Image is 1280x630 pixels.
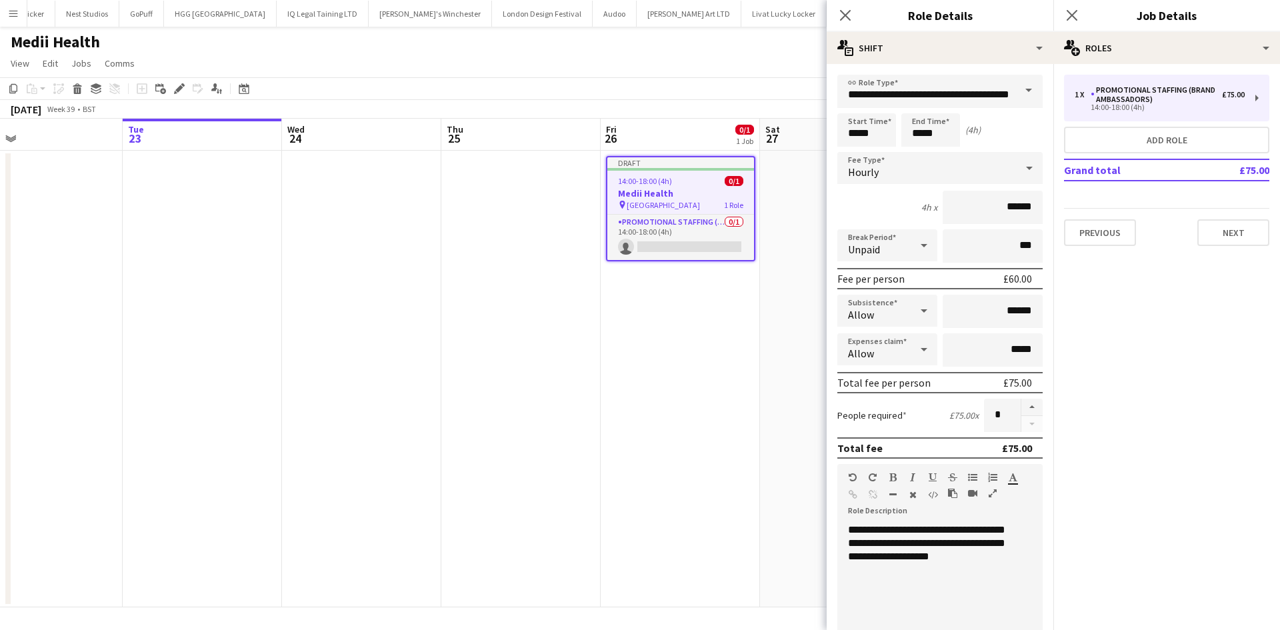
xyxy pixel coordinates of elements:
span: 0/1 [725,176,743,186]
div: £75.00 [1003,376,1032,389]
span: 14:00-18:00 (4h) [618,176,672,186]
button: Strikethrough [948,472,957,483]
span: Allow [848,308,874,321]
button: Paste as plain text [948,488,957,499]
button: Insert video [968,488,977,499]
button: Add role [1064,127,1269,153]
button: GoPuff [119,1,164,27]
span: 27 [763,131,780,146]
span: 0/1 [735,125,754,135]
button: Fullscreen [988,488,997,499]
button: Unordered List [968,472,977,483]
span: 23 [126,131,144,146]
button: Nest Studios [55,1,119,27]
button: Text Color [1008,472,1017,483]
span: Wed [287,123,305,135]
div: Fee per person [837,272,905,285]
div: Total fee per person [837,376,931,389]
div: £60.00 [1003,272,1032,285]
span: 24 [285,131,305,146]
button: Ordered List [988,472,997,483]
div: [DATE] [11,103,41,116]
div: Shift [827,32,1053,64]
div: £75.00 [1222,90,1245,99]
div: (4h) [965,124,981,136]
span: Week 39 [44,104,77,114]
span: View [11,57,29,69]
button: HGG [GEOGRAPHIC_DATA] [164,1,277,27]
div: 1 Job [736,136,753,146]
span: [GEOGRAPHIC_DATA] [627,200,700,210]
button: Horizontal Line [888,489,897,500]
div: 14:00-18:00 (4h) [1075,104,1245,111]
a: Comms [99,55,140,72]
span: Tue [128,123,144,135]
button: Audoo [593,1,637,27]
button: IQ Legal Taining LTD [277,1,369,27]
h3: Job Details [1053,7,1280,24]
button: HTML Code [928,489,937,500]
span: Comms [105,57,135,69]
div: Draft [607,157,754,168]
span: Hourly [848,165,879,179]
span: 1 Role [724,200,743,210]
span: Sat [765,123,780,135]
span: Edit [43,57,58,69]
button: Clear Formatting [908,489,917,500]
span: Unpaid [848,243,880,256]
div: Total fee [837,441,883,455]
app-card-role: Promotional Staffing (Brand Ambassadors)0/114:00-18:00 (4h) [607,215,754,260]
div: 4h x [921,201,937,213]
a: Jobs [66,55,97,72]
button: Italic [908,472,917,483]
span: 25 [445,131,463,146]
button: [PERSON_NAME]'s Winchester [369,1,492,27]
div: 1 x [1075,90,1091,99]
div: Roles [1053,32,1280,64]
h3: Medii Health [607,187,754,199]
div: BST [83,104,96,114]
h3: Role Details [827,7,1053,24]
span: Allow [848,347,874,360]
button: [PERSON_NAME] Art LTD [637,1,741,27]
button: Underline [928,472,937,483]
td: Grand total [1064,159,1197,181]
button: Next [1197,219,1269,246]
span: Fri [606,123,617,135]
button: Previous [1064,219,1136,246]
div: Promotional Staffing (Brand Ambassadors) [1091,85,1222,104]
button: Undo [848,472,857,483]
td: £75.00 [1197,159,1269,181]
a: View [5,55,35,72]
button: Increase [1021,399,1043,416]
span: Thu [447,123,463,135]
h1: Medii Health [11,32,100,52]
button: London Design Festival [492,1,593,27]
a: Edit [37,55,63,72]
label: People required [837,409,907,421]
span: 26 [604,131,617,146]
button: Bold [888,472,897,483]
app-job-card: Draft14:00-18:00 (4h)0/1Medii Health [GEOGRAPHIC_DATA]1 RolePromotional Staffing (Brand Ambassado... [606,156,755,261]
span: Jobs [71,57,91,69]
button: Redo [868,472,877,483]
div: £75.00 x [949,409,979,421]
button: Livat Lucky Locker [741,1,827,27]
div: £75.00 [1002,441,1032,455]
